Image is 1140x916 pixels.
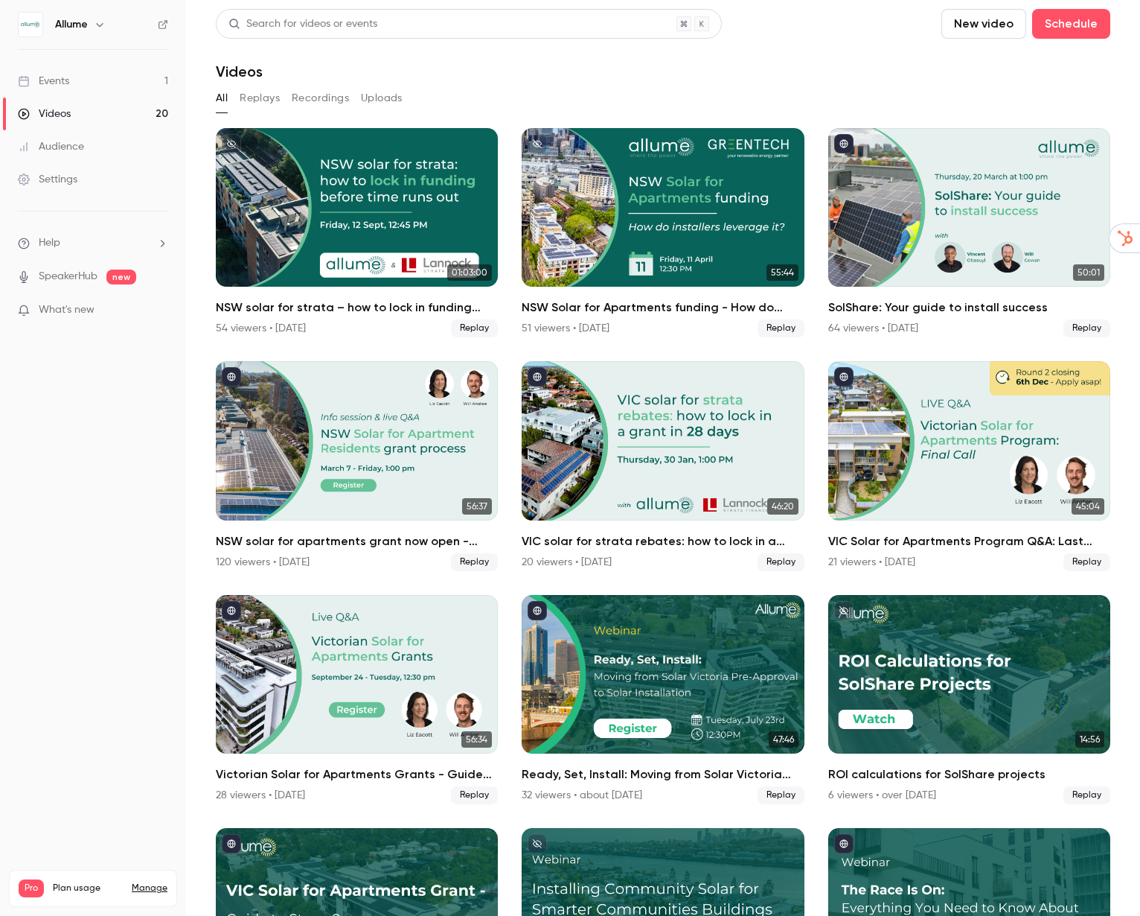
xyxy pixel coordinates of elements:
iframe: Noticeable Trigger [150,304,168,317]
a: 45:04VIC Solar for Apartments Program Q&A: Last Chance!21 viewers • [DATE]Replay [828,361,1110,570]
button: published [528,367,547,387]
span: 46:20 [767,498,798,515]
section: Videos [216,9,1110,907]
li: NSW solar for apartments grant now open - apply now! [216,361,498,570]
button: New video [941,9,1026,39]
a: 47:46Ready, Set, Install: Moving from Solar Victoria Pre-Approval to Solar Installation32 viewers... [522,595,804,804]
div: Search for videos or events [228,16,377,32]
button: Schedule [1032,9,1110,39]
h6: Allume [55,17,88,32]
a: 50:01SolShare: Your guide to install success64 viewers • [DATE]Replay [828,128,1110,337]
span: Help [39,235,60,251]
div: 54 viewers • [DATE] [216,321,306,336]
button: All [216,86,228,110]
div: 20 viewers • [DATE] [522,555,612,570]
h2: Ready, Set, Install: Moving from Solar Victoria Pre-Approval to Solar Installation [522,766,804,783]
button: unpublished [222,134,241,153]
a: 14:56ROI calculations for SolShare projects6 viewers • over [DATE]Replay [828,595,1110,804]
h2: NSW solar for apartments grant now open - apply now! [216,532,498,550]
h2: VIC Solar for Apartments Program Q&A: Last Chance! [828,532,1110,550]
li: NSW Solar for Apartments funding - How do installers leverage it? [522,128,804,337]
span: 01:03:00 [447,264,492,281]
div: 51 viewers • [DATE] [522,321,609,336]
a: 46:20VIC solar for strata rebates: how to lock in a grant [DATE]20 viewers • [DATE]Replay [522,361,804,570]
button: published [222,601,241,620]
button: published [222,834,241,853]
li: VIC solar for strata rebates: how to lock in a grant in 28 days [522,361,804,570]
button: Uploads [361,86,403,110]
span: 50:01 [1073,264,1104,281]
div: Settings [18,172,77,187]
div: 6 viewers • over [DATE] [828,788,936,803]
h2: NSW solar for strata – how to lock in funding before time runs out [216,299,498,317]
div: Videos [18,106,71,121]
h2: SolShare: Your guide to install success [828,299,1110,317]
a: 56:37NSW solar for apartments grant now open - apply now!120 viewers • [DATE]Replay [216,361,498,570]
span: 56:34 [461,731,492,748]
div: Events [18,74,69,89]
a: Manage [132,882,167,894]
button: published [834,134,854,153]
h2: Victorian Solar for Apartments Grants - Guide for Round 2 [216,766,498,783]
a: 55:44NSW Solar for Apartments funding - How do installers leverage it?51 viewers • [DATE]Replay [522,128,804,337]
a: SpeakerHub [39,269,97,284]
span: 56:37 [462,498,492,515]
div: Audience [18,139,84,154]
span: Replay [1063,553,1110,571]
div: 28 viewers • [DATE] [216,788,305,803]
span: Replay [758,319,804,337]
li: Ready, Set, Install: Moving from Solar Victoria Pre-Approval to Solar Installation [522,595,804,804]
span: Replay [758,553,804,571]
span: 55:44 [766,264,798,281]
div: 64 viewers • [DATE] [828,321,918,336]
li: NSW solar for strata – how to lock in funding before time runs out [216,128,498,337]
h2: ROI calculations for SolShare projects [828,766,1110,783]
button: unpublished [528,834,547,853]
span: Replay [451,786,498,804]
span: Replay [758,786,804,804]
button: published [834,367,854,387]
h1: Videos [216,63,263,80]
span: new [106,270,136,284]
span: 47:46 [769,731,798,748]
span: What's new [39,302,95,318]
span: Replay [451,553,498,571]
img: Allume [19,13,42,36]
div: 120 viewers • [DATE] [216,555,310,570]
span: Replay [1063,786,1110,804]
span: Replay [1063,319,1110,337]
button: published [528,601,547,620]
span: Pro [19,880,44,897]
button: unpublished [834,601,854,620]
li: Victorian Solar for Apartments Grants - Guide for Round 2 [216,595,498,804]
button: Replays [240,86,280,110]
button: unpublished [528,134,547,153]
li: SolShare: Your guide to install success [828,128,1110,337]
li: VIC Solar for Apartments Program Q&A: Last Chance! [828,361,1110,570]
li: ROI calculations for SolShare projects [828,595,1110,804]
span: Plan usage [53,882,123,894]
a: 01:03:00NSW solar for strata – how to lock in funding before time runs out54 viewers • [DATE]Replay [216,128,498,337]
span: Replay [451,319,498,337]
a: 56:34Victorian Solar for Apartments Grants - Guide for Round 228 viewers • [DATE]Replay [216,595,498,804]
button: Recordings [292,86,349,110]
li: help-dropdown-opener [18,235,168,251]
div: 32 viewers • about [DATE] [522,788,642,803]
h2: VIC solar for strata rebates: how to lock in a grant [DATE] [522,532,804,550]
span: 14:56 [1075,731,1104,748]
div: 21 viewers • [DATE] [828,555,915,570]
span: 45:04 [1072,498,1104,515]
button: published [222,367,241,387]
button: published [834,834,854,853]
h2: NSW Solar for Apartments funding - How do installers leverage it? [522,299,804,317]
